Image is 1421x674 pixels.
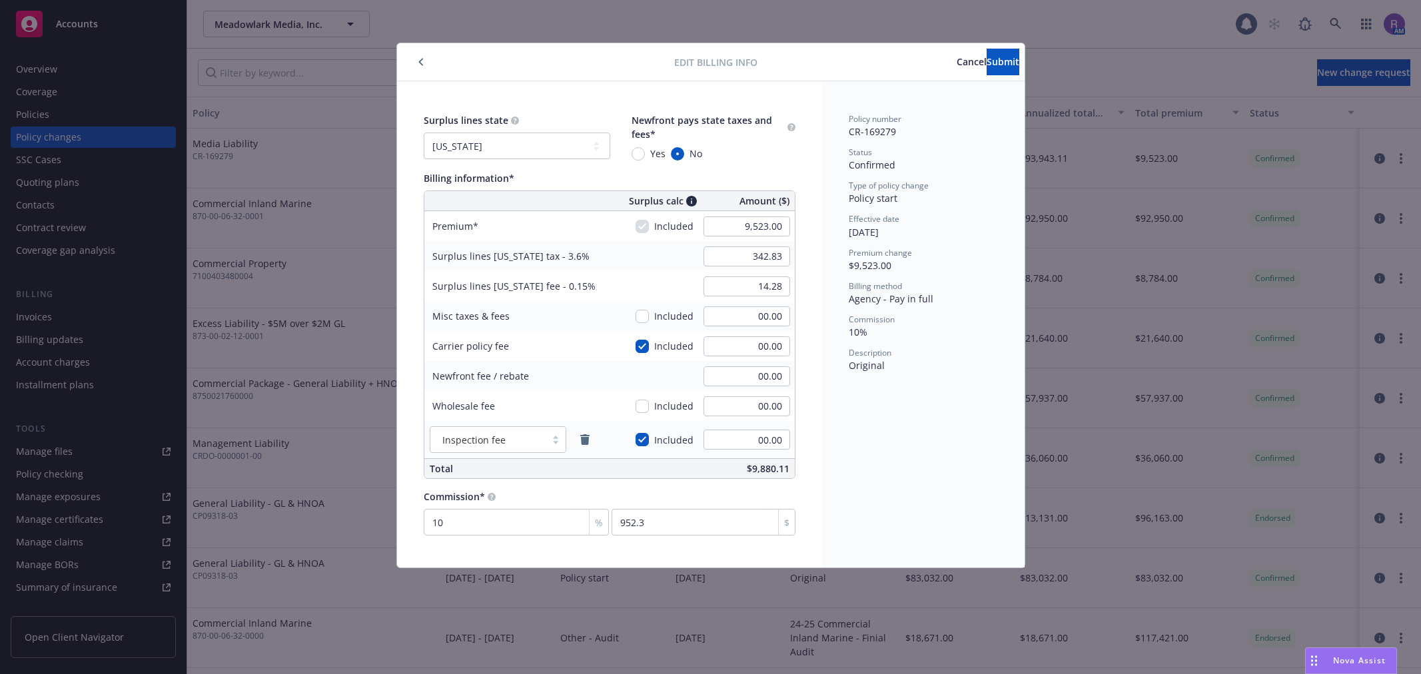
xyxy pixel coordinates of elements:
[849,280,902,292] span: Billing method
[849,147,872,158] span: Status
[849,347,891,358] span: Description
[849,259,891,272] span: $9,523.00
[987,55,1019,68] span: Submit
[424,490,485,503] span: Commission*
[654,219,694,233] span: Included
[957,55,987,68] span: Cancel
[704,216,790,236] input: 0.00
[654,339,694,353] span: Included
[629,194,684,208] span: Surplus calc
[650,147,666,161] span: Yes
[437,433,540,447] span: Inspection fee
[424,114,508,127] span: Surplus lines state
[442,433,506,447] span: Inspection fee
[1306,648,1322,673] div: Drag to move
[704,366,790,386] input: 0.00
[957,49,987,75] button: Cancel
[432,400,495,412] span: Wholesale fee
[849,247,912,258] span: Premium change
[739,194,789,208] span: Amount ($)
[424,172,514,184] span: Billing information*
[704,396,790,416] input: 0.00
[432,340,509,352] span: Carrier policy fee
[704,306,790,326] input: 0.00
[849,113,901,125] span: Policy number
[747,462,789,475] span: $9,880.11
[654,433,694,447] span: Included
[849,159,895,171] span: Confirmed
[654,399,694,413] span: Included
[674,55,757,69] span: Edit billing info
[654,309,694,323] span: Included
[690,147,702,161] span: No
[432,250,590,262] span: Surplus lines [US_STATE] tax - 3.6%
[671,147,684,161] input: No
[577,432,593,448] a: remove
[632,114,772,141] span: Newfront pays state taxes and fees*
[432,370,529,382] span: Newfront fee / rebate
[849,226,879,238] span: [DATE]
[849,359,885,372] span: Original
[595,515,603,529] span: %
[704,276,790,296] input: 0.00
[632,147,645,161] input: Yes
[430,462,453,475] span: Total
[1333,655,1386,666] span: Nova Assist
[1305,647,1397,674] button: Nova Assist
[849,192,897,204] span: Policy start
[849,292,933,305] span: Agency - Pay in full
[849,213,899,224] span: Effective date
[849,326,867,338] span: 10%
[432,310,510,322] span: Misc taxes & fees
[849,314,895,325] span: Commission
[704,246,790,266] input: 0.00
[432,280,596,292] span: Surplus lines [US_STATE] fee - 0.15%
[784,515,789,529] span: $
[849,125,896,138] span: CR-169279
[704,336,790,356] input: 0.00
[987,49,1019,75] button: Submit
[704,430,790,450] input: 0.00
[849,180,929,191] span: Type of policy change
[432,220,478,232] span: Premium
